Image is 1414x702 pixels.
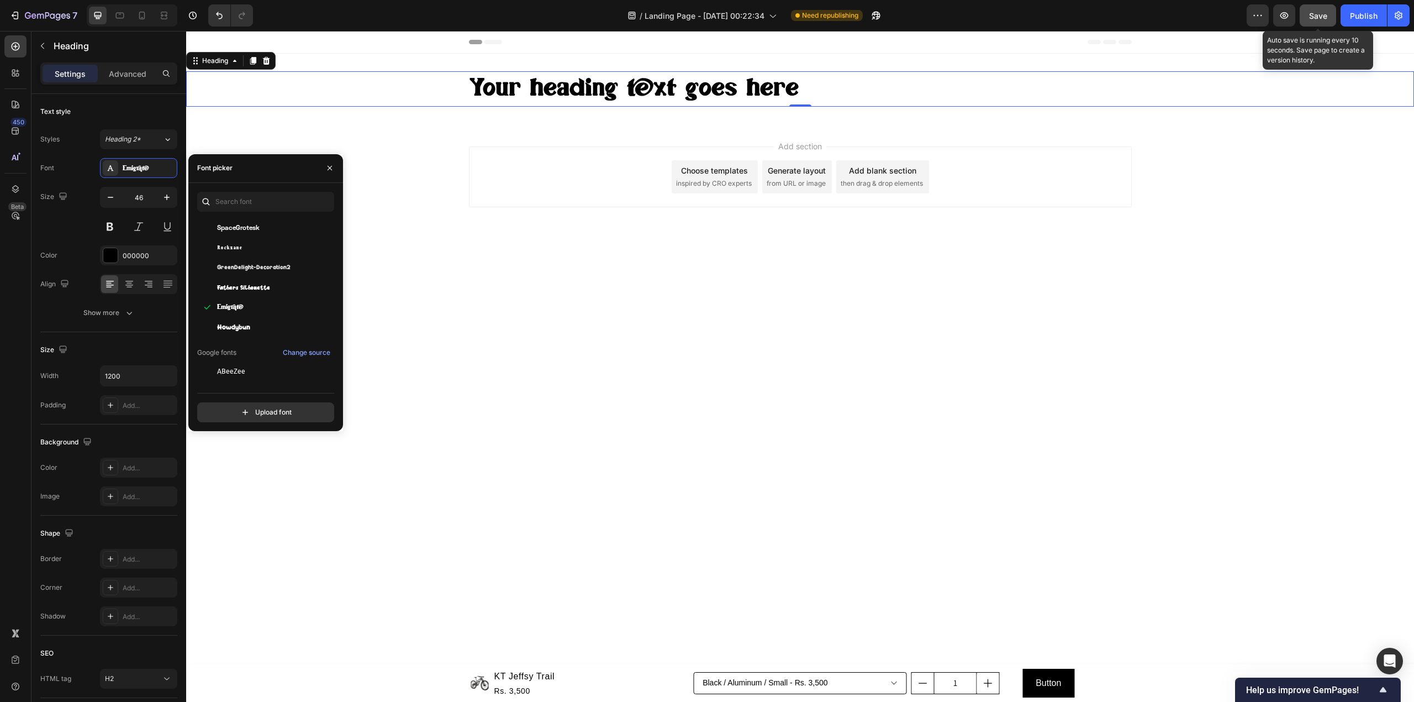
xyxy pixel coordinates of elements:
[307,638,370,653] h1: KT Jeffsy Trail
[1350,10,1378,22] div: Publish
[123,612,175,622] div: Add...
[40,648,54,658] div: SEO
[40,190,70,205] div: Size
[582,134,640,145] div: Generate layout
[1246,685,1376,695] span: Help us improve GemPages!
[490,148,566,158] span: inspired by CRO experts
[10,118,27,127] div: 450
[283,40,946,76] h2: Your heading text goes here
[105,674,114,683] span: H2
[495,134,562,145] div: Choose templates
[4,4,82,27] button: 7
[72,9,77,22] p: 7
[123,554,175,564] div: Add...
[40,463,57,473] div: Color
[282,346,331,359] button: Change source
[40,343,70,358] div: Size
[663,134,730,145] div: Add blank section
[240,407,292,418] div: Upload font
[217,282,270,292] span: Fathers Silhouette
[217,322,250,332] span: Howdybun
[217,263,291,273] span: GreenDelight-Decoration2
[581,148,640,158] span: from URL or image
[197,402,334,422] button: Upload font
[791,642,813,663] button: increment
[645,10,764,22] span: Landing Page - [DATE] 00:22:34
[1341,4,1387,27] button: Publish
[850,645,875,661] p: Button
[14,25,44,35] div: Heading
[83,307,135,318] div: Show more
[100,129,177,149] button: Heading 2*
[40,491,60,501] div: Image
[55,68,86,80] p: Settings
[217,223,260,233] span: SpaceGrotesk
[186,31,1414,702] iframe: Design area
[217,366,245,376] span: ABeeZee
[197,348,236,358] p: Google fonts
[123,583,175,593] div: Add...
[588,109,640,121] span: Add section
[40,611,66,621] div: Shadow
[802,11,858,20] span: Need republishing
[197,163,233,173] div: Font picker
[836,638,888,667] a: Button
[40,371,59,381] div: Width
[40,400,66,410] div: Padding
[1309,11,1327,20] span: Save
[40,583,62,593] div: Corner
[123,401,175,411] div: Add...
[40,526,76,541] div: Shape
[40,163,54,173] div: Font
[8,202,27,211] div: Beta
[123,164,175,174] div: Emigrate
[655,148,737,158] span: then drag & drop elements
[40,554,62,564] div: Border
[283,348,330,358] div: Change source
[105,134,141,144] span: Heading 2*
[123,251,175,261] div: 000000
[123,492,175,502] div: Add...
[1300,4,1336,27] button: Save
[726,642,748,663] button: decrement
[40,277,71,292] div: Align
[217,243,242,253] span: Rockzane
[100,669,177,689] button: H2
[1376,648,1403,674] div: Open Intercom Messenger
[40,303,177,323] button: Show more
[101,366,177,386] input: Auto
[109,68,146,80] p: Advanced
[40,674,71,684] div: HTML tag
[40,107,71,117] div: Text style
[123,463,175,473] div: Add...
[40,250,57,260] div: Color
[217,302,244,312] span: Emigrate
[1246,683,1390,696] button: Show survey - Help us improve GemPages!
[54,39,173,53] p: Heading
[640,10,642,22] span: /
[748,642,791,663] input: quantity
[40,435,94,450] div: Background
[40,134,60,144] div: Styles
[208,4,253,27] div: Undo/Redo
[307,653,370,667] div: Rs. 3,500
[197,192,334,212] input: Search font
